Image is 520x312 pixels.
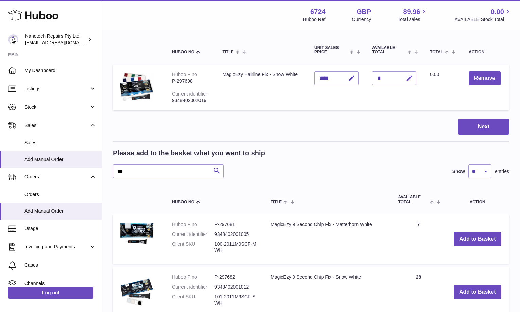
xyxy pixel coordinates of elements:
[214,221,257,228] dd: P-297681
[120,71,154,101] img: MagicEzy Hairline Fix - Snow White
[264,214,391,264] td: MagicEzy 9 Second Chip Fix - Matterhorn White
[391,214,446,264] td: 7
[24,208,97,214] span: Add Manual Order
[454,285,501,299] button: Add to Basket
[172,231,214,238] dt: Current identifier
[24,191,97,198] span: Orders
[120,221,154,245] img: MagicEzy 9 Second Chip Fix - Matterhorn White
[24,122,89,129] span: Sales
[214,231,257,238] dd: 9348402001005
[120,274,154,307] img: MagicEzy 9 Second Chip Fix - Snow White
[172,284,214,290] dt: Current identifier
[113,149,265,158] h2: Please add to the basket what you want to ship
[24,86,89,92] span: Listings
[172,294,214,307] dt: Client SKU
[24,174,89,180] span: Orders
[172,241,214,254] dt: Client SKU
[403,7,420,16] span: 89.96
[357,7,371,16] strong: GBP
[398,195,428,204] span: AVAILABLE Total
[172,78,209,84] div: P-297698
[172,221,214,228] dt: Huboo P no
[314,46,348,54] span: Unit Sales Price
[24,244,89,250] span: Invoicing and Payments
[172,91,207,97] div: Current identifier
[24,67,97,74] span: My Dashboard
[172,274,214,280] dt: Huboo P no
[24,140,97,146] span: Sales
[214,294,257,307] dd: 101-2011M9SCF-SWH
[430,50,443,54] span: Total
[454,16,512,23] span: AVAILABLE Stock Total
[172,50,194,54] span: Huboo no
[214,274,257,280] dd: P-297682
[24,225,97,232] span: Usage
[469,50,502,54] div: Action
[452,168,465,175] label: Show
[25,33,86,46] div: Nanotech Repairs Pty Ltd
[469,71,501,85] button: Remove
[172,72,197,77] div: Huboo P no
[172,200,194,204] span: Huboo no
[446,188,509,211] th: Action
[214,241,257,254] dd: 100-2011M9SCF-MWH
[24,104,89,110] span: Stock
[491,7,504,16] span: 0.00
[24,280,97,287] span: Channels
[430,72,439,77] span: 0.00
[24,262,97,268] span: Cases
[398,7,428,23] a: 89.96 Total sales
[172,97,209,104] div: 9348402002019
[271,200,282,204] span: Title
[214,284,257,290] dd: 9348402001012
[303,16,326,23] div: Huboo Ref
[25,40,100,45] span: [EMAIL_ADDRESS][DOMAIN_NAME]
[24,156,97,163] span: Add Manual Order
[454,232,501,246] button: Add to Basket
[454,7,512,23] a: 0.00 AVAILABLE Stock Total
[398,16,428,23] span: Total sales
[8,287,93,299] a: Log out
[310,7,326,16] strong: 6724
[372,46,406,54] span: AVAILABLE Total
[495,168,509,175] span: entries
[352,16,371,23] div: Currency
[222,50,233,54] span: Title
[458,119,509,135] button: Next
[8,34,18,45] img: info@nanotechrepairs.com
[215,65,308,110] td: MagicEzy Hairline Fix - Snow White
